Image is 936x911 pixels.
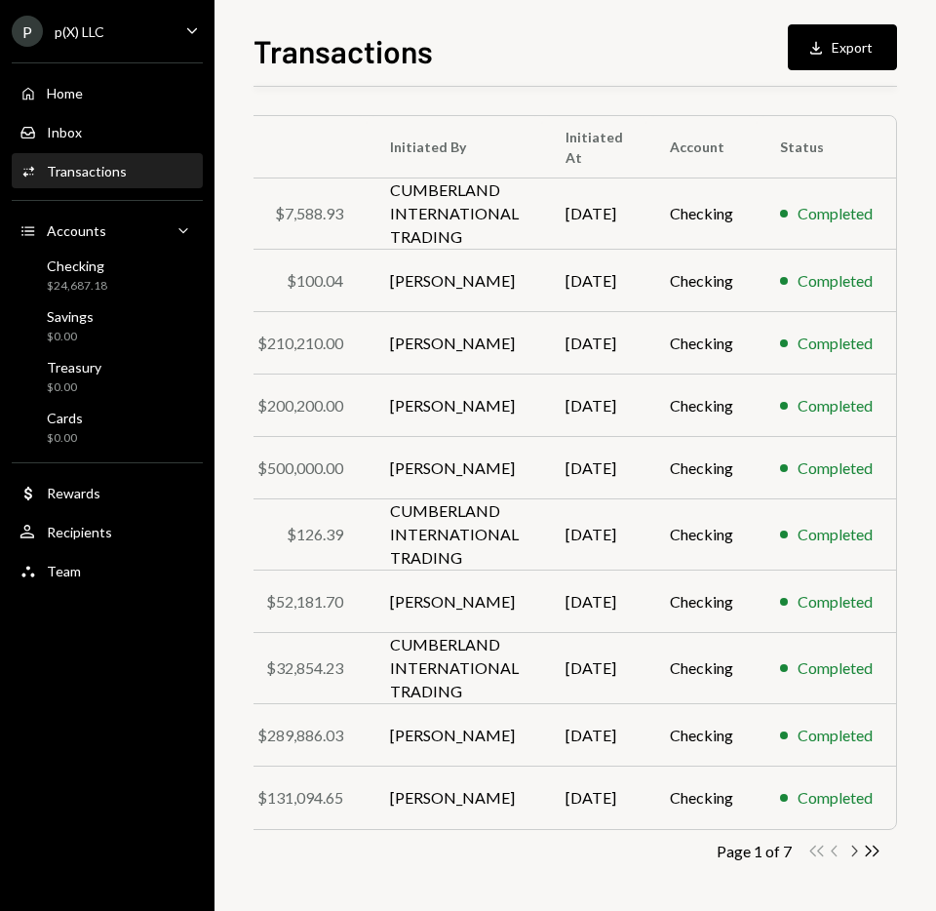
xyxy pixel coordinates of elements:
td: [DATE] [542,312,646,375]
td: [PERSON_NAME] [367,571,542,633]
div: Completed [798,394,873,417]
div: P [12,16,43,47]
td: [PERSON_NAME] [367,250,542,312]
button: Export [788,24,897,70]
div: Transactions [47,163,127,179]
td: Checking [646,633,757,704]
div: Completed [798,786,873,810]
div: $200,200.00 [257,394,343,417]
td: [PERSON_NAME] [367,437,542,499]
a: Cards$0.00 [12,404,203,451]
td: Checking [646,375,757,437]
td: Checking [646,437,757,499]
th: Initiated At [542,116,646,178]
td: Checking [646,499,757,571]
td: Checking [646,250,757,312]
div: $0.00 [47,379,101,396]
a: Home [12,75,203,110]
a: Transactions [12,153,203,188]
div: $131,094.65 [257,786,343,810]
a: Treasury$0.00 [12,353,203,400]
div: Rewards [47,485,100,501]
div: $500,000.00 [257,456,343,480]
div: $52,181.70 [266,590,343,614]
div: $210,210.00 [257,332,343,355]
div: Completed [798,202,873,225]
td: Checking [646,312,757,375]
div: Checking [47,257,107,274]
h1: Transactions [253,31,433,70]
td: [DATE] [542,767,646,829]
td: Checking [646,178,757,250]
a: Savings$0.00 [12,302,203,349]
a: Recipients [12,514,203,549]
td: [PERSON_NAME] [367,375,542,437]
th: Type [159,116,367,178]
div: Completed [798,724,873,747]
div: $0.00 [47,329,94,345]
div: $32,854.23 [266,656,343,680]
td: [PERSON_NAME] [367,767,542,829]
div: $24,687.18 [47,278,107,295]
div: Completed [798,332,873,355]
div: $289,886.03 [257,724,343,747]
div: $0.00 [47,430,83,447]
div: p(X) LLC [55,23,104,40]
div: Team [47,563,81,579]
div: Completed [798,590,873,614]
a: Rewards [12,475,203,510]
div: $126.39 [287,523,343,546]
a: Checking$24,687.18 [12,252,203,298]
td: CUMBERLAND INTERNATIONAL TRADING [367,633,542,704]
div: $100.04 [287,269,343,293]
td: CUMBERLAND INTERNATIONAL TRADING [367,499,542,571]
div: Accounts [47,222,106,239]
div: Home [47,85,83,101]
div: Treasury [47,359,101,376]
div: $7,588.93 [275,202,343,225]
th: Status [757,116,896,178]
th: Account [646,116,757,178]
td: [DATE] [542,437,646,499]
td: [DATE] [542,571,646,633]
div: Page 1 of 7 [717,842,792,860]
td: Checking [646,571,757,633]
div: Completed [798,656,873,680]
td: [DATE] [542,704,646,767]
td: [DATE] [542,499,646,571]
div: Cards [47,410,83,426]
td: [DATE] [542,178,646,250]
div: Inbox [47,124,82,140]
div: Completed [798,456,873,480]
div: Completed [798,523,873,546]
div: Savings [47,308,94,325]
div: Recipients [47,524,112,540]
td: [PERSON_NAME] [367,704,542,767]
td: [DATE] [542,375,646,437]
a: Accounts [12,213,203,248]
td: Checking [646,767,757,829]
a: Inbox [12,114,203,149]
div: Completed [798,269,873,293]
td: [DATE] [542,250,646,312]
td: Checking [646,704,757,767]
td: [PERSON_NAME] [367,312,542,375]
a: Team [12,553,203,588]
th: Initiated By [367,116,542,178]
td: CUMBERLAND INTERNATIONAL TRADING [367,178,542,250]
td: [DATE] [542,633,646,704]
